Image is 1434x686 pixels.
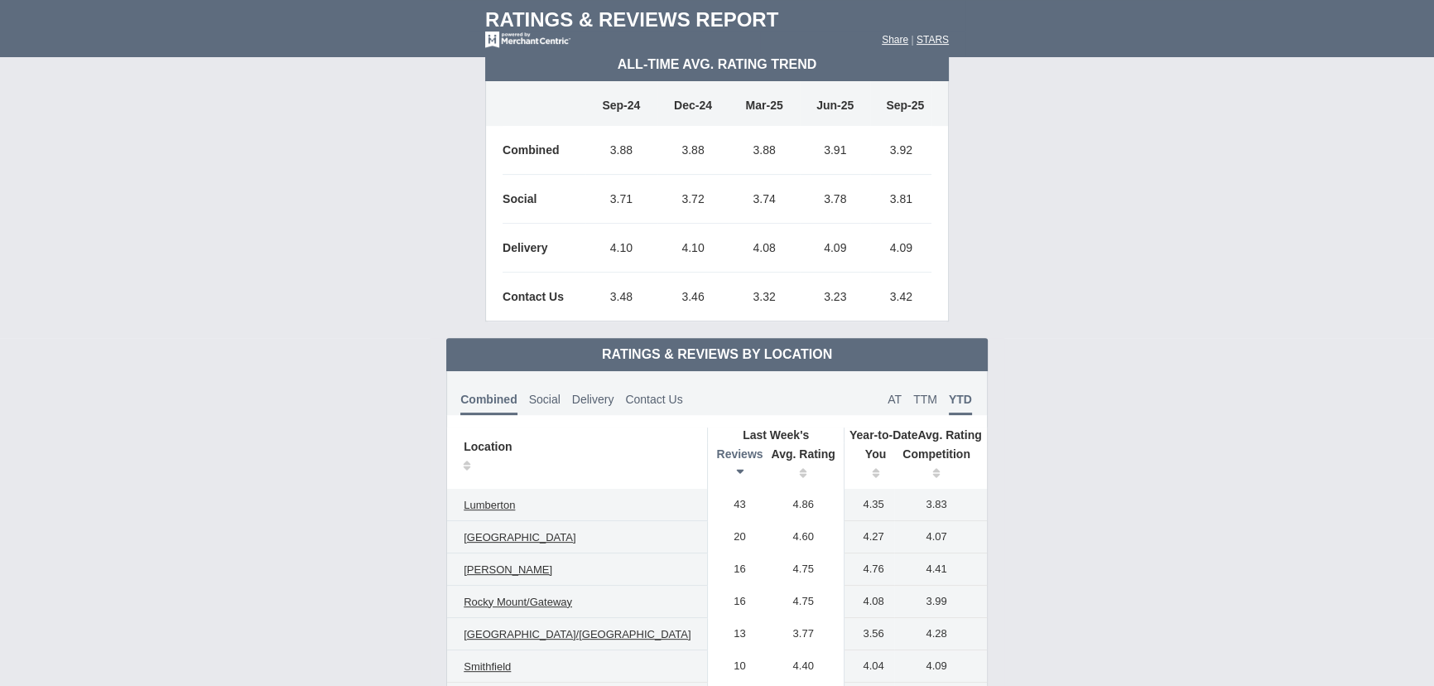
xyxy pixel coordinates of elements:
td: 3.46 [657,273,729,321]
td: 4.09 [870,224,931,273]
td: All-Time Avg. Rating Trend [485,48,949,81]
td: 3.78 [800,175,871,224]
a: Share [882,34,908,46]
td: Social [503,175,585,224]
td: 3.56 [844,618,894,650]
span: Rocky Mount/Gateway [464,596,572,608]
td: 16 [708,586,763,618]
img: mc-powered-by-logo-white-103.png [485,31,570,48]
a: STARS [917,34,949,46]
td: 3.32 [729,273,800,321]
td: Dec-24 [657,81,729,126]
th: Avg. Rating: activate to sort column ascending [763,442,844,489]
span: Social [529,393,561,406]
span: YTD [949,393,972,415]
td: 3.88 [585,126,657,175]
td: 4.10 [657,224,729,273]
span: [GEOGRAPHIC_DATA] [464,531,575,543]
td: 4.75 [763,553,844,586]
span: Combined [460,393,517,415]
th: Last Week's [708,428,844,442]
td: 16 [708,553,763,586]
td: 3.77 [763,618,844,650]
td: 4.40 [763,650,844,683]
td: 3.88 [729,126,800,175]
a: [GEOGRAPHIC_DATA] [455,528,584,548]
td: Ratings & Reviews by Location [446,338,988,371]
td: 3.72 [657,175,729,224]
a: Smithfield [455,657,519,677]
td: Mar-25 [729,81,800,126]
td: 3.81 [870,175,931,224]
th: Avg. Rating [844,428,987,442]
span: AT [888,393,902,406]
td: 4.60 [763,521,844,553]
td: 3.83 [894,489,987,521]
td: 4.28 [894,618,987,650]
td: 4.75 [763,586,844,618]
td: Sep-24 [585,81,657,126]
td: Delivery [503,224,585,273]
td: 4.07 [894,521,987,553]
td: Jun-25 [800,81,871,126]
td: Combined [503,126,585,175]
span: Contact Us [625,393,682,406]
td: 4.10 [585,224,657,273]
td: 4.04 [844,650,894,683]
td: 13 [708,618,763,650]
th: Location: activate to sort column ascending [447,428,708,489]
span: Delivery [572,393,614,406]
td: 4.08 [729,224,800,273]
td: 10 [708,650,763,683]
span: TTM [913,393,937,406]
span: [GEOGRAPHIC_DATA]/[GEOGRAPHIC_DATA] [464,628,691,640]
td: 4.86 [763,489,844,521]
span: [PERSON_NAME] [464,563,552,576]
td: 3.74 [729,175,800,224]
td: 4.09 [894,650,987,683]
td: Contact Us [503,273,585,321]
th: Competition : activate to sort column ascending [894,442,987,489]
a: [PERSON_NAME] [455,560,561,580]
td: 4.08 [844,586,894,618]
span: Lumberton [464,499,515,511]
td: 3.48 [585,273,657,321]
span: Smithfield [464,660,511,673]
td: 3.42 [870,273,931,321]
td: 3.88 [657,126,729,175]
a: Rocky Mount/Gateway [455,592,580,612]
td: 20 [708,521,763,553]
td: 4.35 [844,489,894,521]
td: 3.91 [800,126,871,175]
a: [GEOGRAPHIC_DATA]/[GEOGRAPHIC_DATA] [455,625,699,645]
span: Year-to-Date [849,428,917,442]
th: You: activate to sort column ascending [844,442,894,489]
td: 4.27 [844,521,894,553]
td: 4.41 [894,553,987,586]
td: 4.09 [800,224,871,273]
td: 3.71 [585,175,657,224]
a: Lumberton [455,495,523,515]
td: 4.76 [844,553,894,586]
td: 3.23 [800,273,871,321]
td: Sep-25 [870,81,931,126]
th: Reviews: activate to sort column ascending [708,442,763,489]
td: 43 [708,489,763,521]
td: 3.99 [894,586,987,618]
td: 3.92 [870,126,931,175]
span: | [911,34,913,46]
